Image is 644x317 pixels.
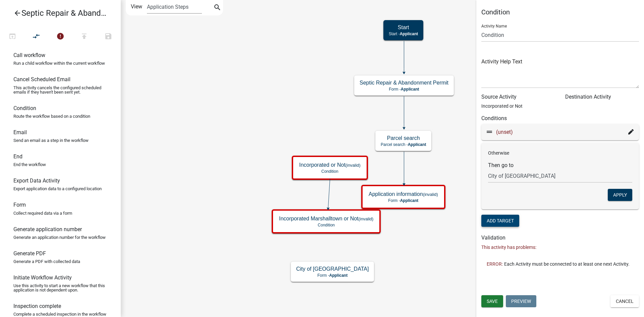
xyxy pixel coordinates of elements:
[8,32,16,42] i: open_in_browser
[24,30,48,44] button: Auto Layout
[359,216,374,221] small: (invalid)
[487,299,498,304] span: Save
[400,198,419,203] span: Applicant
[0,30,24,44] button: Test Workflow
[13,202,26,208] h6: Form
[481,115,639,121] h6: Conditions
[565,94,639,100] h6: Destination Activity
[369,191,438,197] h5: Application information
[481,215,519,227] button: Add Target
[33,32,41,42] i: compare_arrows
[299,162,361,168] h5: Incorporated or Not
[481,244,639,251] p: This activity has problems:
[279,215,373,222] h5: Incorporated Marshalltown or Not
[504,262,630,266] span: Each Activity must be connected to at least one next Activity.
[13,76,70,83] h6: Cancel Scheduled Email
[13,114,90,118] p: Route the workflow based on a condition
[481,234,639,241] h6: Validation
[13,259,80,264] p: Generate a PDF with collected data
[13,211,72,215] p: Collect required data via a form
[487,262,503,266] span: ERROR:
[13,105,36,111] h6: Condition
[481,295,503,307] button: Save
[213,3,221,13] i: search
[481,94,555,100] h6: Source Activity
[345,163,361,168] small: (invalid)
[279,223,373,227] p: Condition
[13,226,82,232] h6: Generate application number
[608,189,632,201] button: Apply
[13,303,61,309] h6: Inspection complete
[389,32,418,36] p: Start -
[13,177,60,184] h6: Export Data Activity
[72,30,96,44] button: Publish
[0,30,120,46] div: Workflow actions
[13,52,45,58] h6: Call workflow
[481,8,639,16] h5: Condition
[488,163,514,168] label: Then go to
[381,135,426,141] h5: Parcel search
[80,32,88,42] i: publish
[13,86,107,94] p: This activity cancels the configured scheduled emails if they haven't been sent yet.
[506,295,536,307] button: Preview
[296,273,369,278] p: Form -
[381,142,426,147] p: Parcel search -
[13,187,102,191] p: Export application data to a configured location
[299,169,361,174] p: Condition
[400,32,418,36] span: Applicant
[360,80,448,86] h5: Septic Repair & Abandonment Permit
[408,142,426,147] span: Applicant
[212,3,223,13] button: search
[296,266,369,272] h5: City of [GEOGRAPHIC_DATA]
[329,273,348,278] span: Applicant
[389,24,418,31] h5: Start
[13,129,27,136] h6: Email
[13,153,22,160] h6: End
[423,192,438,197] small: (invalid)
[48,30,72,44] button: 5 problems in this workflow
[5,5,110,21] a: Septic Repair & Abandonment Permit
[369,198,438,203] p: Form -
[13,162,46,167] p: End the workflow
[13,283,107,292] p: Use this activity to start a new workflow that this application is not dependent upon.
[13,274,72,281] h6: Initiate Workflow Activity
[13,235,106,240] p: Generate an application number for the workflow
[13,138,89,143] p: Send an email as a step in the workflow
[13,312,106,316] p: Complete a scheduled inspection in the workflow
[96,30,120,44] button: Save
[360,87,448,92] p: Form -
[104,32,112,42] i: save
[13,61,105,65] p: Run a child workflow within the current workflow
[610,295,639,307] button: Cancel
[56,32,64,42] i: error
[481,103,555,110] p: Incorporated or Not
[401,87,419,92] span: Applicant
[488,150,632,157] p: Otherwise
[13,250,46,257] h6: Generate PDF
[496,129,513,135] span: (unset)
[13,9,21,18] i: arrow_back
